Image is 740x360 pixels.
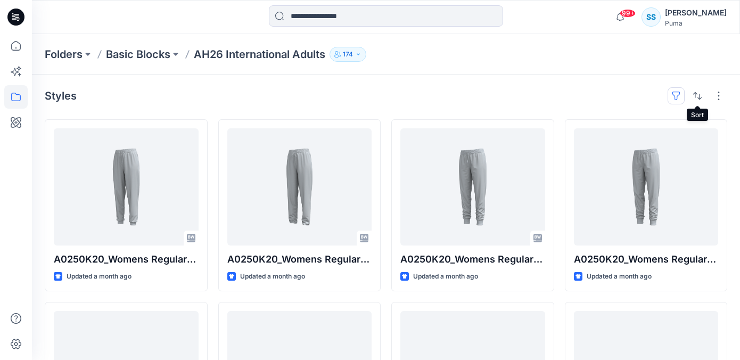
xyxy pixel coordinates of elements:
[227,128,372,246] a: A0250K20_Womens Regular Pes Tricot Knit Pants_High Rise_Open Hem_CV02
[642,7,661,27] div: SS
[54,252,199,267] p: A0250K20_Womens Regular Pes Tricot Knit Pants_High Rise_Closed cuff_CV01
[574,252,719,267] p: A0250K20_Womens Regular Pes Tricot Knit Pants_Mid Rise_Closed cuff_CV01
[400,128,545,246] a: A0250K20_Womens Regular Pes Tricot Knit Pants_Mid Rise_Closed cuff_CV01
[330,47,366,62] button: 174
[106,47,170,62] a: Basic Blocks
[54,128,199,246] a: A0250K20_Womens Regular Pes Tricot Knit Pants_High Rise_Closed cuff_CV01
[665,19,727,27] div: Puma
[574,128,719,246] a: A0250K20_Womens Regular Pes Tricot Knit Pants_Mid Rise_Closed cuff_CV01
[620,9,636,18] span: 99+
[45,89,77,102] h4: Styles
[400,252,545,267] p: A0250K20_Womens Regular Pes Tricot Knit Pants_Mid Rise_Closed cuff_CV01
[240,271,305,282] p: Updated a month ago
[194,47,325,62] p: AH26 International Adults
[227,252,372,267] p: A0250K20_Womens Regular Pes Tricot Knit Pants_High Rise_Open Hem_CV02
[587,271,652,282] p: Updated a month ago
[665,6,727,19] div: [PERSON_NAME]
[413,271,478,282] p: Updated a month ago
[67,271,131,282] p: Updated a month ago
[343,48,353,60] p: 174
[45,47,83,62] a: Folders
